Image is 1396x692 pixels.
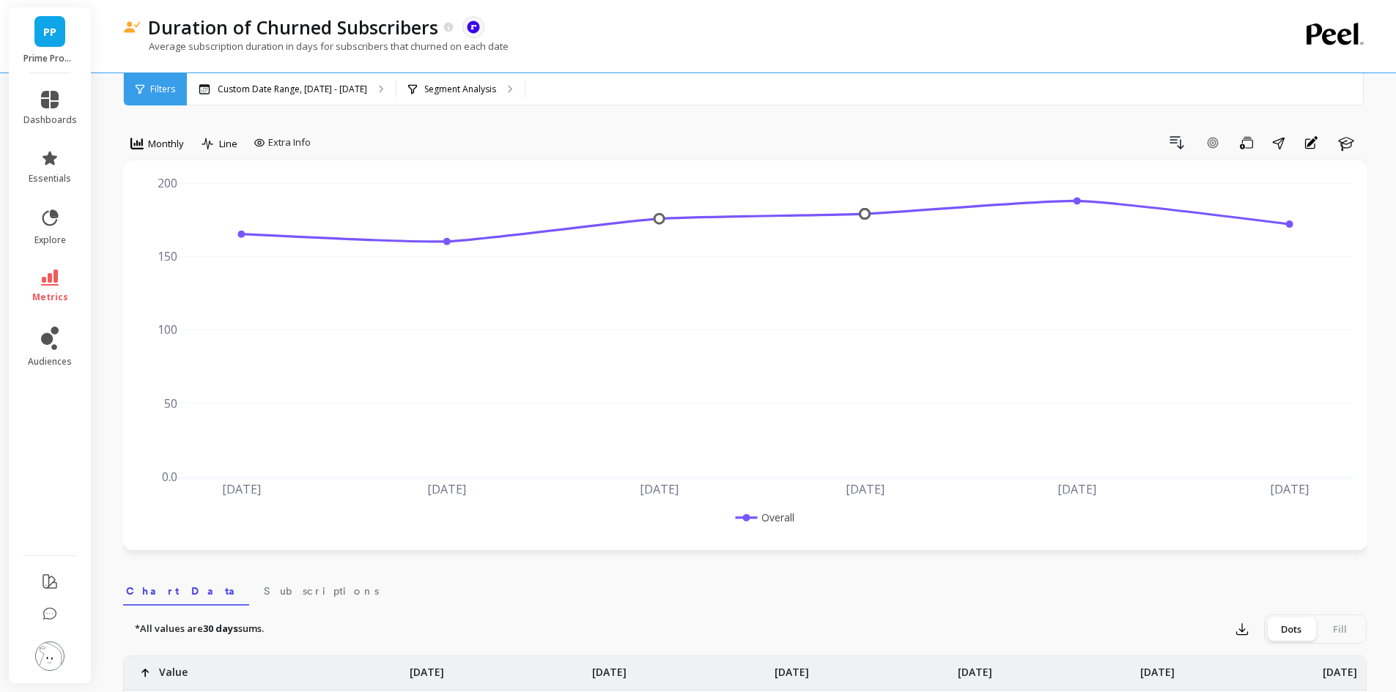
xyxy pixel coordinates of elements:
[592,656,627,680] p: [DATE]
[1315,617,1364,641] div: Fill
[159,656,188,680] p: Value
[32,291,68,303] span: metrics
[29,173,71,185] span: essentials
[467,21,480,34] img: api.recharge.svg
[123,40,509,53] p: Average subscription duration in days for subscribers that churned on each date
[1267,617,1315,641] div: Dots
[34,234,66,246] span: explore
[123,21,141,34] img: header icon
[958,656,992,680] p: [DATE]
[218,83,367,95] p: Custom Date Range, [DATE] - [DATE]
[28,356,72,368] span: audiences
[775,656,809,680] p: [DATE]
[35,641,64,671] img: profile picture
[268,135,311,150] span: Extra Info
[23,114,77,126] span: dashboards
[219,137,237,151] span: Line
[148,137,184,151] span: Monthly
[43,23,56,40] span: PP
[203,622,238,635] strong: 30 days
[424,83,496,95] p: Segment Analysis
[150,83,175,95] span: Filters
[1140,656,1175,680] p: [DATE]
[1323,656,1357,680] p: [DATE]
[410,656,444,680] p: [DATE]
[148,15,438,40] p: Duration of Churned Subscribers
[264,584,379,598] span: Subscriptions
[126,584,246,598] span: Chart Data
[123,572,1367,606] nav: Tabs
[135,622,264,636] p: *All values are sums.
[23,53,77,64] p: Prime Prometics™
